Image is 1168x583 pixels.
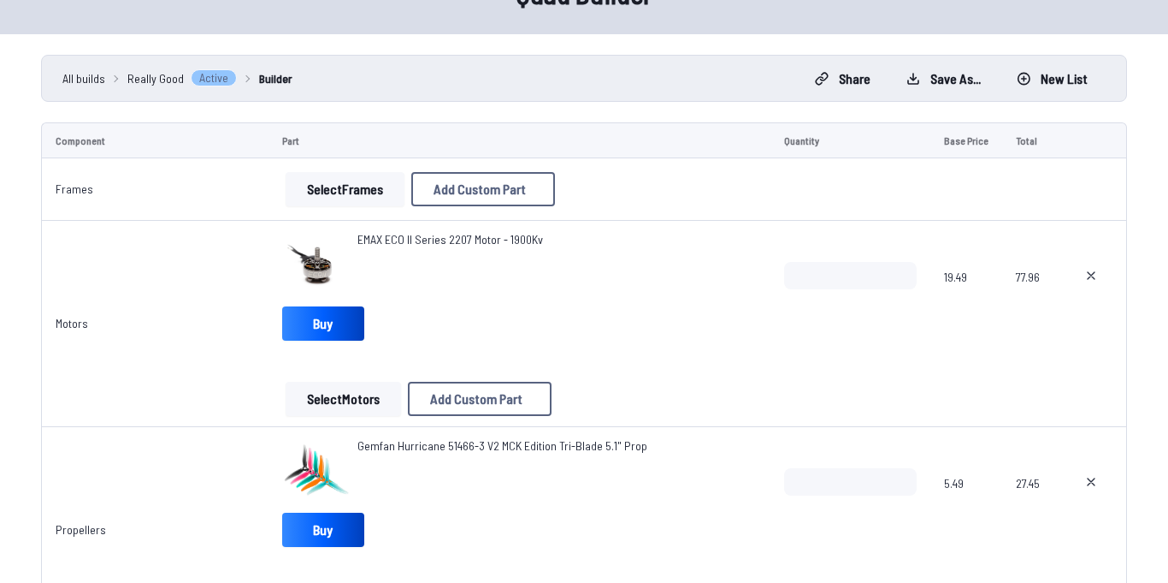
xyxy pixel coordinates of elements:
[282,172,408,206] a: SelectFrames
[259,69,292,87] a: Builder
[1016,262,1042,344] span: 77.96
[1016,468,1042,550] span: 27.45
[41,122,268,158] td: Component
[286,172,404,206] button: SelectFrames
[944,262,988,344] span: 19.49
[56,181,93,196] a: Frames
[430,392,522,406] span: Add Custom Part
[944,468,988,550] span: 5.49
[357,438,647,453] span: Gemfan Hurricane 51466-3 V2 MCK Edition Tri-Blade 5.1" Prop
[892,65,995,92] button: Save as...
[127,69,184,87] span: Really Good
[357,232,543,247] span: EMAX ECO II Series 2207 Motor - 1900Kv
[56,316,88,330] a: Motors
[191,69,237,86] span: Active
[411,172,555,206] button: Add Custom Part
[282,437,351,506] img: image
[800,65,885,92] button: Share
[282,231,351,300] img: image
[1002,65,1102,92] button: New List
[127,69,237,87] a: Really GoodActive
[357,231,543,248] a: EMAX ECO II Series 2207 Motor - 1900Kv
[357,437,647,455] a: Gemfan Hurricane 51466-3 V2 MCK Edition Tri-Blade 5.1" Prop
[282,382,404,416] a: SelectMotors
[56,522,106,537] a: Propellers
[268,122,770,158] td: Part
[930,122,1002,158] td: Base Price
[770,122,930,158] td: Quantity
[282,306,364,341] a: Buy
[282,513,364,547] a: Buy
[1002,122,1056,158] td: Total
[408,382,552,416] button: Add Custom Part
[62,69,105,87] a: All builds
[286,382,401,416] button: SelectMotors
[434,182,526,196] span: Add Custom Part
